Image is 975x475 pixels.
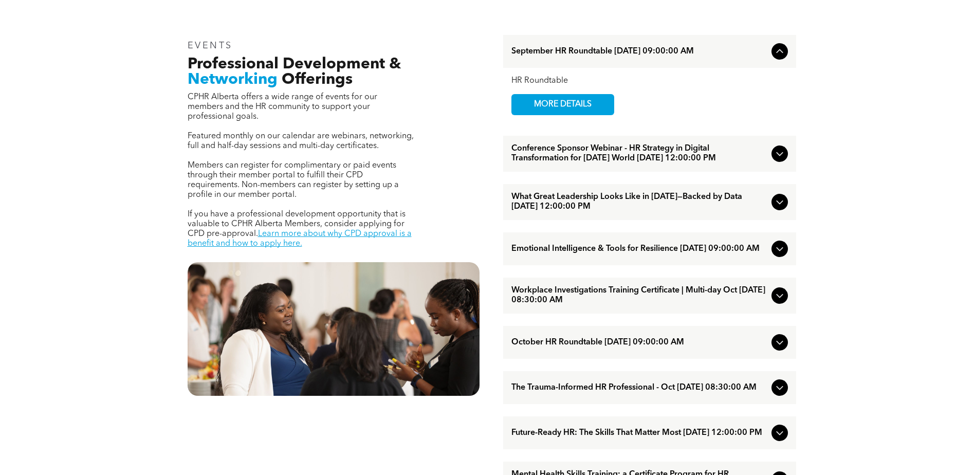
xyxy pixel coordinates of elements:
span: Workplace Investigations Training Certificate | Multi-day Oct [DATE] 08:30:00 AM [511,286,767,305]
span: If you have a professional development opportunity that is valuable to CPHR Alberta Members, cons... [188,210,406,238]
span: Offerings [282,72,353,87]
span: Networking [188,72,278,87]
span: MORE DETAILS [522,95,603,115]
span: Professional Development & [188,57,401,72]
span: September HR Roundtable [DATE] 09:00:00 AM [511,47,767,57]
span: The Trauma-Informed HR Professional - Oct [DATE] 08:30:00 AM [511,383,767,393]
span: Featured monthly on our calendar are webinars, networking, full and half-day sessions and multi-d... [188,132,414,150]
a: MORE DETAILS [511,94,614,115]
span: Future-Ready HR: The Skills That Matter Most [DATE] 12:00:00 PM [511,428,767,438]
span: Conference Sponsor Webinar - HR Strategy in Digital Transformation for [DATE] World [DATE] 12:00:... [511,144,767,163]
span: EVENTS [188,41,233,50]
span: What Great Leadership Looks Like in [DATE]—Backed by Data [DATE] 12:00:00 PM [511,192,767,212]
span: CPHR Alberta offers a wide range of events for our members and the HR community to support your p... [188,93,377,121]
div: HR Roundtable [511,76,788,86]
span: Members can register for complimentary or paid events through their member portal to fulfill thei... [188,161,399,199]
span: Emotional Intelligence & Tools for Resilience [DATE] 09:00:00 AM [511,244,767,254]
a: Learn more about why CPD approval is a benefit and how to apply here. [188,230,412,248]
span: October HR Roundtable [DATE] 09:00:00 AM [511,338,767,348]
